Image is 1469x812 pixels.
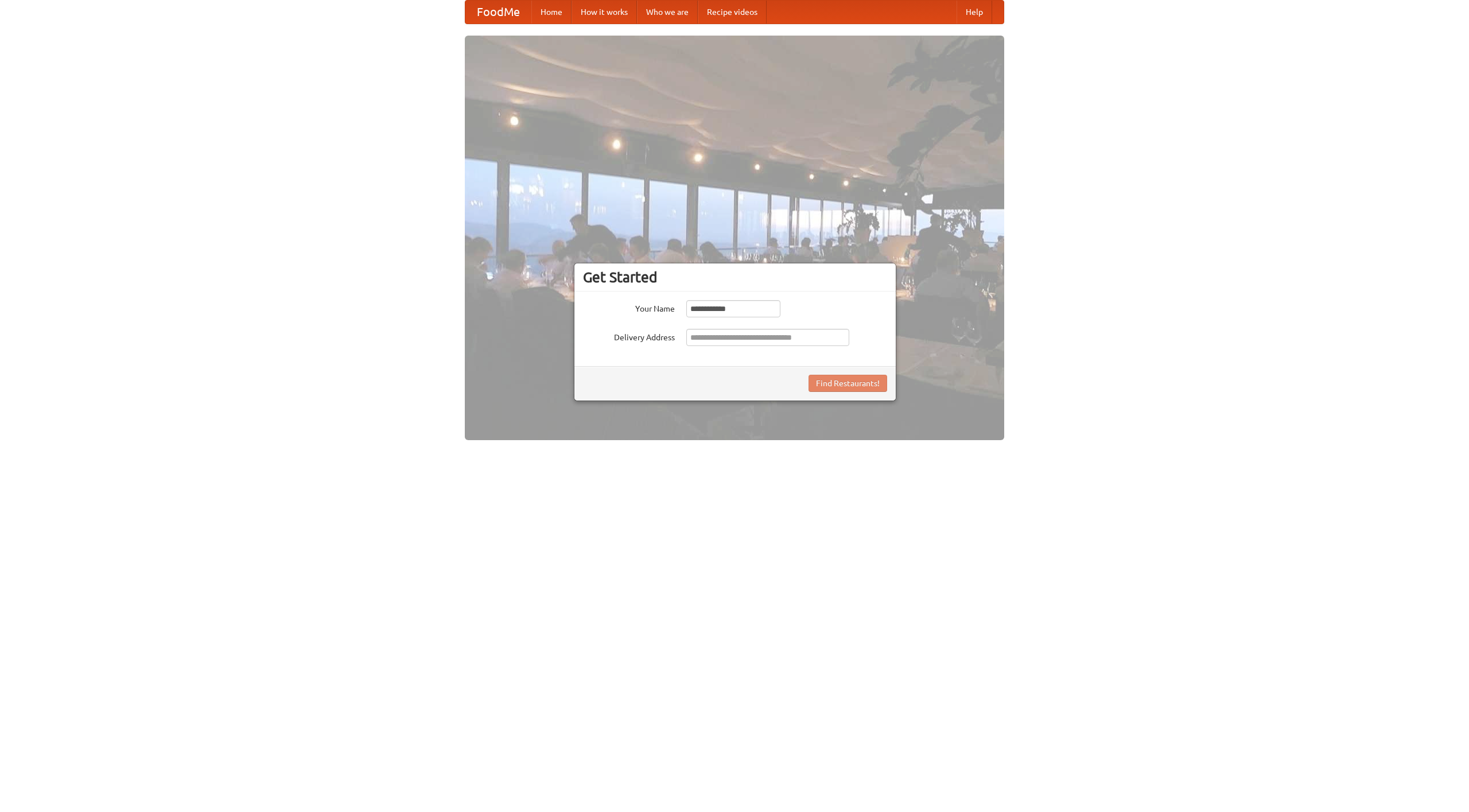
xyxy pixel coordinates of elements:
a: FoodMe [465,1,531,24]
a: Help [957,1,992,24]
a: Home [531,1,572,24]
label: Your Name [583,300,675,314]
button: Find Restaurants! [809,375,887,392]
a: Recipe videos [698,1,767,24]
a: Who we are [637,1,698,24]
h3: Get Started [583,269,887,286]
label: Delivery Address [583,329,675,343]
a: How it works [572,1,637,24]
